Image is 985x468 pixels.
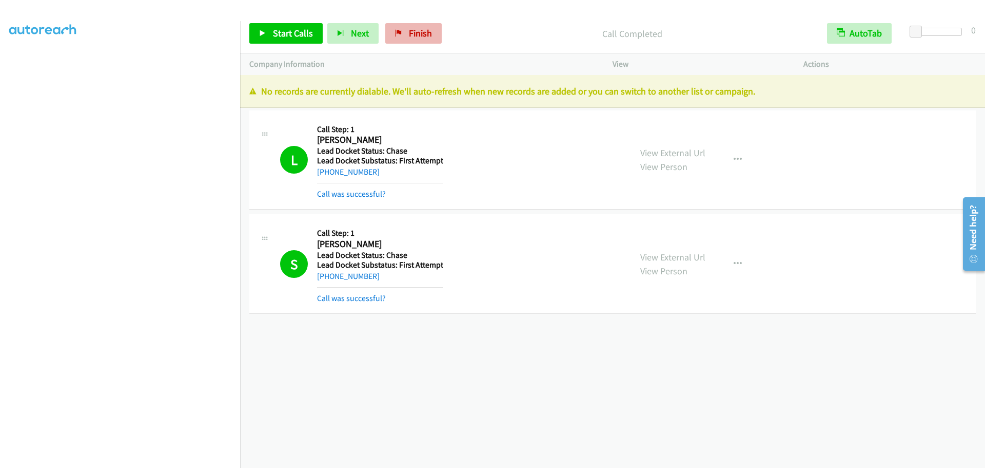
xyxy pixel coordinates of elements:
a: View Person [640,265,687,277]
h1: L [280,146,308,174]
div: 0 [971,23,976,37]
h5: Call Step: 1 [317,124,443,135]
h5: Lead Docket Substatus: First Attempt [317,260,443,270]
a: View External Url [640,251,705,263]
a: [PHONE_NUMBER] [317,167,380,177]
span: Start Calls [273,27,313,39]
p: Call Completed [456,27,809,41]
h5: Lead Docket Status: Chase [317,250,443,260]
a: View External Url [640,147,705,159]
a: Call was successful? [317,189,386,199]
span: Next [351,27,369,39]
div: Delay between calls (in seconds) [915,28,962,36]
h5: Lead Docket Substatus: First Attempt [317,156,443,166]
p: Company Information [249,58,594,70]
h5: Call Step: 1 [317,228,443,238]
h1: S [280,250,308,278]
iframe: Resource Center [955,193,985,275]
a: [PHONE_NUMBER] [317,271,380,281]
button: AutoTab [827,23,892,44]
h2: [PERSON_NAME] [317,134,441,146]
span: Finish [409,27,432,39]
a: Finish [385,23,442,44]
button: Next [327,23,379,44]
h5: Lead Docket Status: Chase [317,146,443,156]
p: No records are currently dialable. We'll auto-refresh when new records are added or you can switc... [249,84,976,98]
a: View Person [640,161,687,173]
a: Start Calls [249,23,323,44]
a: Call was successful? [317,293,386,303]
p: Actions [803,58,976,70]
h2: [PERSON_NAME] [317,238,441,250]
p: View [613,58,785,70]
